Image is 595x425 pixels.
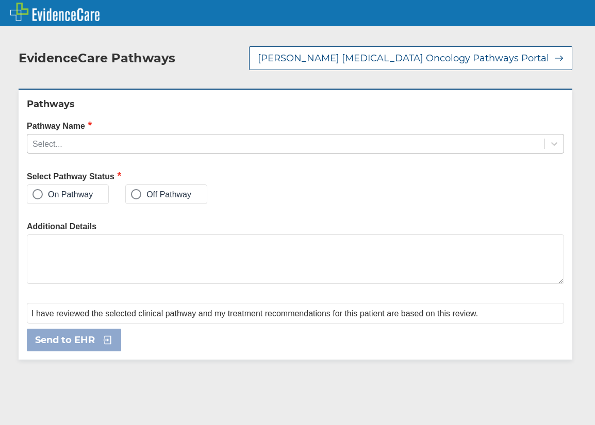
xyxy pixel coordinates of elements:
span: [PERSON_NAME] [MEDICAL_DATA] Oncology Pathways Portal [258,52,549,64]
h2: Select Pathway Status [27,170,291,182]
label: Off Pathway [133,189,195,199]
label: Additional Details [27,220,564,232]
span: I have reviewed the selected clinical pathway and my treatment recommendations for this patient a... [31,308,510,319]
h2: Pathways [27,98,564,110]
span: Send to EHR [35,334,95,346]
button: Send to EHR [27,329,121,351]
label: Pathway Name [27,120,564,131]
img: EvidenceCare [10,3,100,21]
div: Select... [32,138,62,149]
h2: EvidenceCare Pathways [19,50,175,66]
label: On Pathway [32,189,94,199]
button: [PERSON_NAME] [MEDICAL_DATA] Oncology Pathways Portal [249,46,572,70]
